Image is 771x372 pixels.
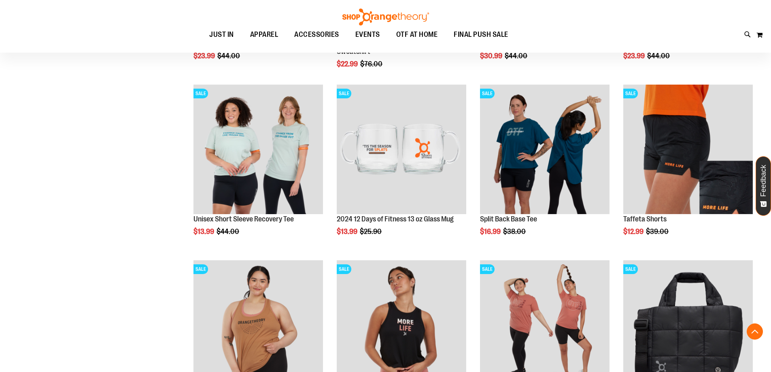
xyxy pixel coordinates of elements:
a: Unisex Everyday French [PERSON_NAME] Sweatshirt [337,39,457,55]
span: $23.99 [623,52,646,60]
span: $44.00 [217,227,240,236]
span: EVENTS [355,26,380,44]
span: SALE [480,264,495,274]
a: Main image of 2024 12 Days of Fitness 13 oz Glass MugSALE [337,85,466,215]
img: Split Back Base Tee [480,85,610,214]
img: Shop Orangetheory [341,9,430,26]
span: $30.99 [480,52,503,60]
a: Unisex Short Sleeve Recovery Tee [193,215,294,223]
div: product [333,81,470,256]
span: $44.00 [217,52,241,60]
span: ACCESSORIES [294,26,339,44]
a: 2024 12 Days of Fitness 13 oz Glass Mug [337,215,454,223]
span: SALE [193,264,208,274]
span: $22.99 [337,60,359,68]
a: Split Back Base TeeSALE [480,85,610,215]
span: $44.00 [505,52,529,60]
img: Product image for Camo Tafetta Shorts [623,85,753,214]
span: JUST IN [209,26,234,44]
span: $25.90 [360,227,383,236]
a: Taffeta Shorts [623,215,667,223]
span: SALE [623,264,638,274]
span: SALE [337,89,351,98]
button: Back To Top [747,323,763,340]
a: Split Back Base Tee [480,215,537,223]
img: Main image of 2024 12 Days of Fitness 13 oz Glass Mug [337,85,466,214]
a: Product image for Camo Tafetta ShortsSALE [623,85,753,215]
span: OTF AT HOME [396,26,438,44]
img: Main of 2024 AUGUST Unisex Short Sleeve Recovery Tee [193,85,323,214]
span: $39.00 [646,227,670,236]
div: product [189,81,327,256]
span: $12.99 [623,227,645,236]
span: $44.00 [647,52,671,60]
span: $13.99 [337,227,359,236]
a: APPAREL [242,26,287,44]
div: product [476,81,614,256]
a: ACCESSORIES [286,26,347,44]
a: FINAL PUSH SALE [446,26,516,44]
span: APPAREL [250,26,278,44]
a: EVENTS [347,26,388,44]
span: SALE [623,89,638,98]
span: Feedback [760,165,767,197]
a: OTF AT HOME [388,26,446,44]
span: SALE [480,89,495,98]
span: SALE [337,264,351,274]
a: JUST IN [201,26,242,44]
span: FINAL PUSH SALE [454,26,508,44]
a: Main of 2024 AUGUST Unisex Short Sleeve Recovery TeeSALE [193,85,323,215]
span: $16.99 [480,227,502,236]
span: $38.00 [503,227,527,236]
span: $23.99 [193,52,216,60]
span: SALE [193,89,208,98]
button: Feedback - Show survey [756,156,771,216]
span: $13.99 [193,227,215,236]
span: $76.00 [360,60,384,68]
div: product [619,81,757,256]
